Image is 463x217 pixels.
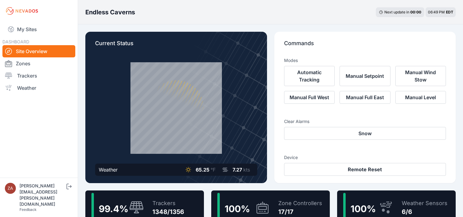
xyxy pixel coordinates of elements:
[395,91,446,104] button: Manual Level
[351,203,376,214] span: 100 %
[402,208,447,216] div: 6/6
[278,199,322,208] div: Zone Controllers
[446,10,453,14] span: EDT
[196,167,209,173] span: 65.25
[85,4,135,20] nav: Breadcrumb
[410,10,421,15] div: 00 : 00
[340,91,390,104] button: Manual Full East
[20,207,37,212] a: Feedback
[20,183,65,207] div: [PERSON_NAME][EMAIL_ADDRESS][PERSON_NAME][DOMAIN_NAME]
[225,203,250,214] span: 100 %
[284,57,298,63] h3: Modes
[85,8,135,16] h3: Endless Caverns
[5,183,16,194] img: zachary.brogan@energixrenewables.com
[2,70,75,82] a: Trackers
[152,199,184,208] div: Trackers
[2,45,75,57] a: Site Overview
[243,167,250,173] span: kts
[2,22,75,37] a: My Sites
[284,154,446,161] h3: Device
[278,208,322,216] div: 17/17
[384,10,409,14] span: Next update in
[2,82,75,94] a: Weather
[233,167,242,173] span: 7.27
[95,39,257,52] p: Current Status
[2,57,75,70] a: Zones
[152,208,184,216] div: 1348/1356
[99,203,128,214] span: 99.4 %
[402,199,447,208] div: Weather Sensors
[5,6,39,16] img: Nevados
[284,39,446,52] p: Commands
[284,66,335,86] button: Automatic Tracking
[284,91,335,104] button: Manual Full West
[211,167,215,173] span: °F
[284,127,446,140] button: Snow
[284,118,446,125] h3: Clear Alarms
[2,39,29,44] span: DASHBOARD
[395,66,446,86] button: Manual Wind Stow
[340,66,390,86] button: Manual Setpoint
[284,163,446,176] button: Remote Reset
[99,166,118,173] div: Weather
[428,10,445,14] span: 06:49 PM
